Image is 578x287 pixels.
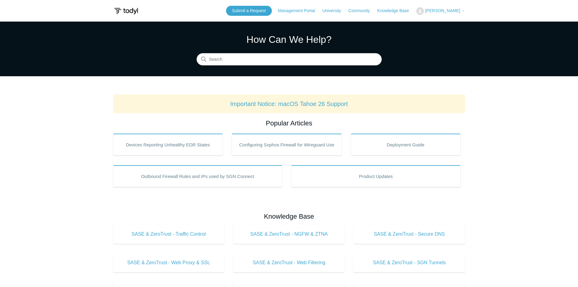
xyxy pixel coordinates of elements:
a: Management Portal [278,8,321,14]
h2: Popular Articles [113,118,465,128]
span: SASE & ZeroTrust - Traffic Control [122,231,215,238]
a: Product Updates [291,165,461,187]
a: Configuring Sophos Firewall for Wireguard Use [232,134,342,155]
h1: How Can We Help? [197,32,382,47]
a: University [322,8,347,14]
span: [PERSON_NAME] [425,8,460,13]
a: SASE & ZeroTrust - Secure DNS [354,224,465,244]
a: Community [348,8,376,14]
a: Deployment Guide [351,134,461,155]
a: Devices Reporting Unhealthy EDR States [113,134,223,155]
span: SASE & ZeroTrust - Web Filtering [242,259,336,266]
a: Outbound Firewall Rules and IPs used by SGN Connect [113,165,282,187]
span: SASE & ZeroTrust - Secure DNS [363,231,456,238]
a: SASE & ZeroTrust - Traffic Control [113,224,225,244]
span: SASE & ZeroTrust - SGN Tunnels [363,259,456,266]
a: SASE & ZeroTrust - Web Filtering [233,253,345,272]
a: Knowledge Base [377,8,415,14]
a: SASE & ZeroTrust - Web Proxy & SSL [113,253,225,272]
a: Submit a Request [226,6,272,16]
span: SASE & ZeroTrust - NGFW & ZTNA [242,231,336,238]
h2: Knowledge Base [113,211,465,221]
a: SASE & ZeroTrust - SGN Tunnels [354,253,465,272]
input: Search [197,53,382,66]
a: Important Notice: macOS Tahoe 26 Support [230,101,348,107]
span: SASE & ZeroTrust - Web Proxy & SSL [122,259,215,266]
img: Todyl Support Center Help Center home page [113,5,139,17]
a: SASE & ZeroTrust - NGFW & ZTNA [233,224,345,244]
button: [PERSON_NAME] [416,7,465,15]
